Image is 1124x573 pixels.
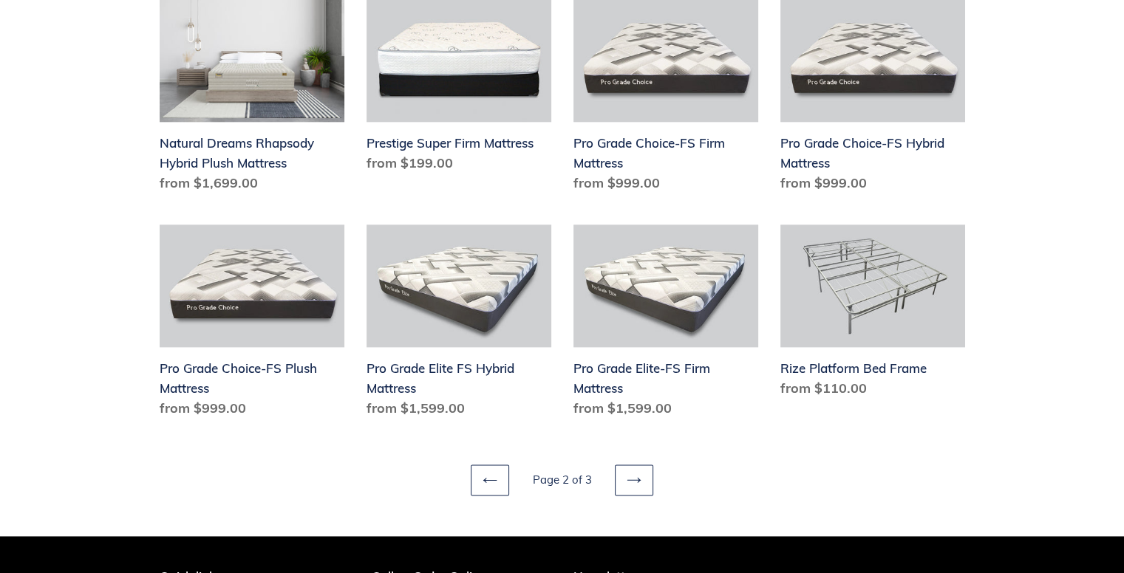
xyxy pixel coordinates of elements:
[573,224,758,425] a: Pro Grade Elite-FS Firm Mattress
[780,224,965,405] a: Rize Platform Bed Frame
[512,472,612,489] li: Page 2 of 3
[160,224,344,425] a: Pro Grade Choice-FS Plush Mattress
[367,224,551,425] a: Pro Grade Elite FS Hybrid Mattress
